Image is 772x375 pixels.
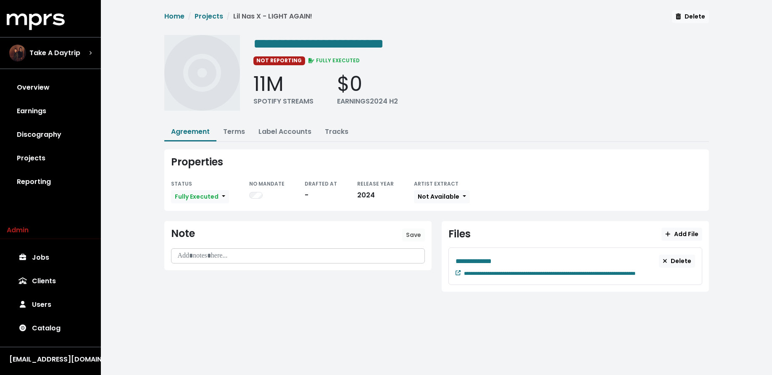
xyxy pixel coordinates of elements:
a: Agreement [171,127,210,136]
img: Album cover for this project [164,35,240,111]
div: 11M [253,72,314,96]
div: 2024 [357,190,394,200]
small: NO MANDATE [249,180,285,187]
span: Edit value [464,271,635,276]
div: $0 [337,72,398,96]
a: Earnings [7,99,94,123]
span: Take A Daytrip [29,48,80,58]
button: Delete [672,10,709,23]
div: EARNINGS 2024 H2 [337,96,398,106]
a: Tracks [325,127,348,136]
a: Reporting [7,170,94,194]
img: The selected account / producer [9,45,26,61]
a: mprs logo [7,16,65,26]
a: Discography [7,123,94,146]
span: FULLY EXECUTED [307,57,360,64]
button: Delete [659,255,695,268]
small: STATUS [171,180,192,187]
span: Add File [665,230,698,238]
small: DRAFTED AT [305,180,337,187]
div: Properties [171,156,702,168]
span: Not Available [418,192,459,201]
li: Lil Nas X - LIGHT AGAIN! [223,11,312,21]
a: Home [164,11,184,21]
span: Delete [676,12,705,21]
a: Projects [195,11,223,21]
small: ARTIST EXTRACT [414,180,458,187]
div: SPOTIFY STREAMS [253,96,314,106]
small: RELEASE YEAR [357,180,394,187]
span: NOT REPORTING [253,56,306,65]
a: Jobs [7,246,94,269]
button: Fully Executed [171,190,229,203]
span: Edit value [253,37,384,51]
span: Fully Executed [175,192,219,201]
div: Note [171,228,195,240]
nav: breadcrumb [164,11,312,28]
a: Label Accounts [258,127,311,136]
span: Delete [663,257,691,265]
a: Clients [7,269,94,293]
div: [EMAIL_ADDRESS][DOMAIN_NAME] [9,354,92,364]
a: Overview [7,76,94,99]
button: Add File [661,228,702,241]
button: [EMAIL_ADDRESS][DOMAIN_NAME] [7,354,94,365]
div: - [305,190,337,200]
a: Catalog [7,316,94,340]
span: Edit value [456,258,492,264]
a: Terms [223,127,245,136]
div: Files [448,228,471,240]
a: Projects [7,146,94,170]
a: Users [7,293,94,316]
button: Not Available [414,190,470,203]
